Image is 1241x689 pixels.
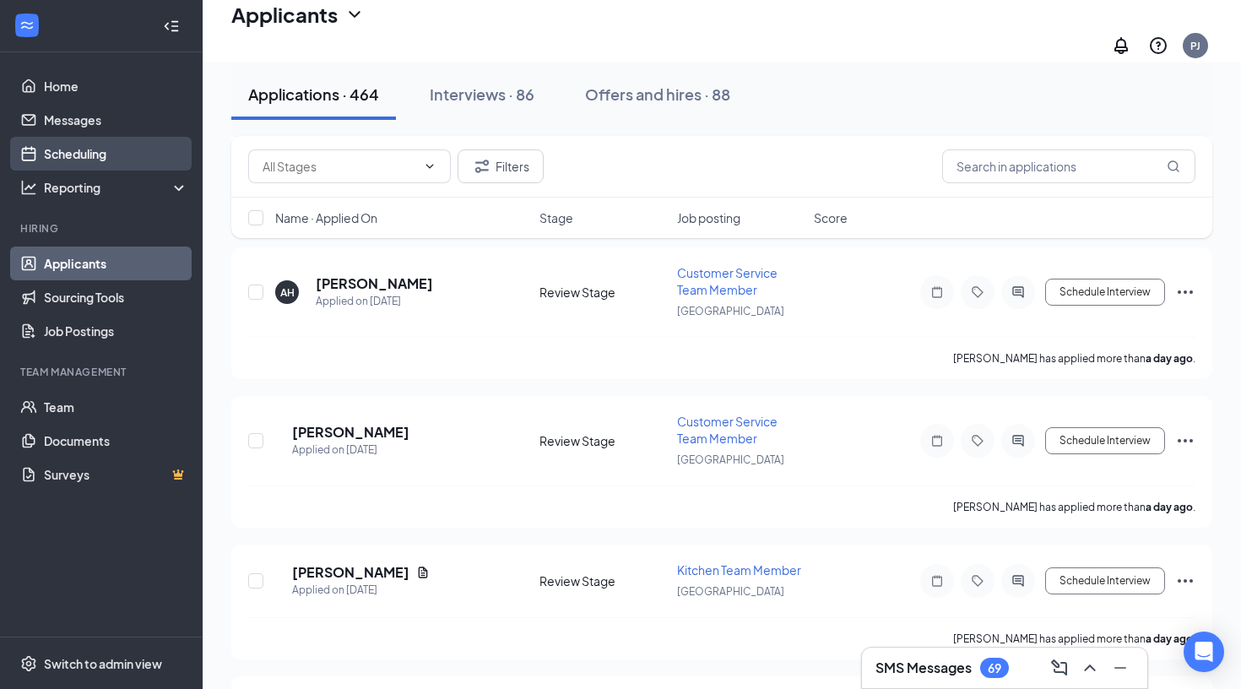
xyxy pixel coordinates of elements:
button: Minimize [1107,654,1134,681]
span: Stage [539,209,573,226]
div: Applied on [DATE] [292,442,409,458]
div: Applied on [DATE] [316,293,433,310]
span: Kitchen Team Member [677,562,801,578]
h5: [PERSON_NAME] [292,423,409,442]
svg: Note [927,434,947,448]
svg: ChevronDown [344,4,365,24]
input: All Stages [263,157,416,176]
svg: Minimize [1110,658,1130,678]
div: Open Intercom Messenger [1184,632,1224,672]
svg: ChevronDown [423,160,436,173]
button: Schedule Interview [1045,427,1165,454]
div: Hiring [20,221,185,236]
a: Applicants [44,247,188,280]
svg: Collapse [163,18,180,35]
a: Sourcing Tools [44,280,188,314]
div: PJ [1190,39,1200,53]
svg: Ellipses [1175,431,1195,451]
svg: ComposeMessage [1049,658,1070,678]
span: Customer Service Team Member [677,414,778,446]
span: Job posting [677,209,740,226]
a: Documents [44,424,188,458]
svg: Note [927,574,947,588]
div: Switch to admin view [44,655,162,672]
svg: Ellipses [1175,282,1195,302]
span: Customer Service Team Member [677,265,778,297]
a: Scheduling [44,137,188,171]
p: [PERSON_NAME] has applied more than . [953,351,1195,366]
div: Applied on [DATE] [292,582,430,599]
div: Team Management [20,365,185,379]
div: Interviews · 86 [430,84,534,105]
div: Offers and hires · 88 [585,84,730,105]
svg: WorkstreamLogo [19,17,35,34]
span: [GEOGRAPHIC_DATA] [677,305,784,317]
button: ChevronUp [1076,654,1103,681]
a: Job Postings [44,314,188,348]
div: AH [280,285,295,300]
div: Review Stage [539,284,667,301]
svg: Document [416,566,430,579]
svg: Ellipses [1175,571,1195,591]
svg: Notifications [1111,35,1131,56]
div: Applications · 464 [248,84,379,105]
div: Reporting [44,179,189,196]
span: Score [814,209,848,226]
svg: MagnifyingGlass [1167,160,1180,173]
b: a day ago [1146,501,1193,513]
button: Filter Filters [458,149,544,183]
svg: Tag [967,434,988,448]
a: Home [44,69,188,103]
h5: [PERSON_NAME] [316,274,433,293]
svg: Tag [967,285,988,299]
button: Schedule Interview [1045,567,1165,594]
input: Search in applications [942,149,1195,183]
b: a day ago [1146,632,1193,645]
svg: Tag [967,574,988,588]
button: Schedule Interview [1045,279,1165,306]
span: Name · Applied On [275,209,377,226]
a: Messages [44,103,188,137]
span: [GEOGRAPHIC_DATA] [677,585,784,598]
h3: SMS Messages [875,659,972,677]
p: [PERSON_NAME] has applied more than . [953,500,1195,514]
a: SurveysCrown [44,458,188,491]
svg: ChevronUp [1080,658,1100,678]
svg: Analysis [20,179,37,196]
div: Review Stage [539,572,667,589]
svg: QuestionInfo [1148,35,1168,56]
h5: [PERSON_NAME] [292,563,409,582]
svg: Note [927,285,947,299]
svg: ActiveChat [1008,285,1028,299]
svg: ActiveChat [1008,434,1028,448]
svg: Settings [20,655,37,672]
b: a day ago [1146,352,1193,365]
button: ComposeMessage [1046,654,1073,681]
div: 69 [988,661,1001,675]
svg: ActiveChat [1008,574,1028,588]
span: [GEOGRAPHIC_DATA] [677,453,784,466]
a: Team [44,390,188,424]
svg: Filter [472,156,492,176]
p: [PERSON_NAME] has applied more than . [953,632,1195,646]
div: Review Stage [539,432,667,449]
